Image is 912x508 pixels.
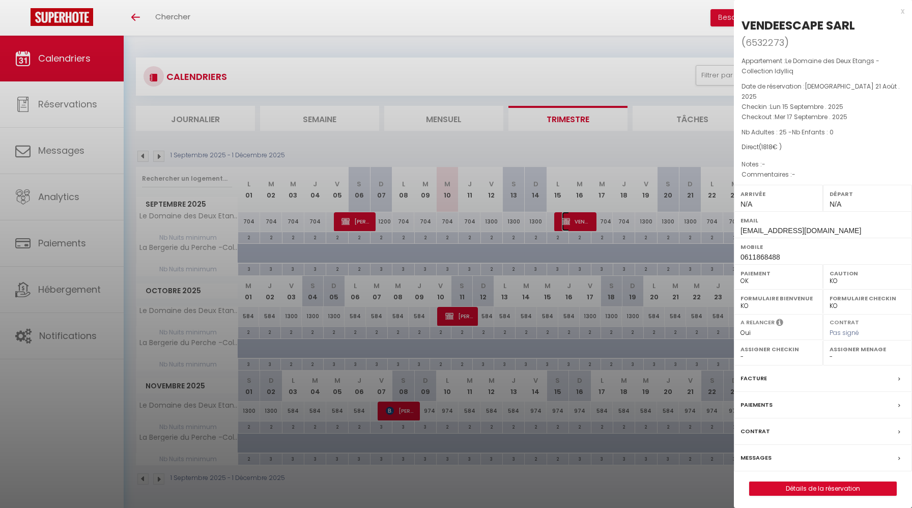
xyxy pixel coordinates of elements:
label: Formulaire Checkin [830,293,905,303]
label: Formulaire Bienvenue [740,293,816,303]
div: Direct [742,143,904,152]
label: Email [740,215,905,225]
label: Contrat [830,318,859,325]
label: Paiements [740,400,773,410]
span: Nb Enfants : 0 [792,128,834,136]
p: Notes : [742,159,904,170]
span: - [792,170,795,179]
span: Mer 17 Septembre . 2025 [775,112,847,121]
p: Checkout : [742,112,904,122]
label: Contrat [740,426,770,437]
div: VENDEESCAPE SARL [742,17,855,34]
a: Détails de la réservation [750,482,896,495]
p: Commentaires : [742,170,904,180]
label: Assigner Menage [830,344,905,354]
p: Date de réservation : [742,81,904,102]
span: 1818 [761,143,773,151]
p: Checkin : [742,102,904,112]
label: Caution [830,268,905,278]
div: x [734,5,904,17]
span: ( € ) [759,143,782,151]
span: 6532273 [746,36,784,49]
span: Nb Adultes : 25 - [742,128,834,136]
i: Sélectionner OUI si vous souhaiter envoyer les séquences de messages post-checkout [776,318,783,329]
label: Arrivée [740,189,816,199]
label: Départ [830,189,905,199]
label: Messages [740,453,772,463]
span: N/A [830,200,841,208]
span: ( ) [742,35,789,49]
label: A relancer [740,318,775,327]
span: 0611868488 [740,253,780,261]
label: Assigner Checkin [740,344,816,354]
p: Appartement : [742,56,904,76]
span: - [762,160,765,168]
label: Mobile [740,242,905,252]
label: Paiement [740,268,816,278]
span: Le Domaine des Deux Etangs - Collection Idylliq [742,57,879,75]
span: Pas signé [830,328,859,337]
span: N/A [740,200,752,208]
label: Facture [740,373,767,384]
span: Lun 15 Septembre . 2025 [770,102,843,111]
span: [DEMOGRAPHIC_DATA] 21 Août . 2025 [742,82,900,101]
span: [EMAIL_ADDRESS][DOMAIN_NAME] [740,227,861,235]
button: Ouvrir le widget de chat LiveChat [8,4,39,35]
button: Détails de la réservation [749,482,897,496]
